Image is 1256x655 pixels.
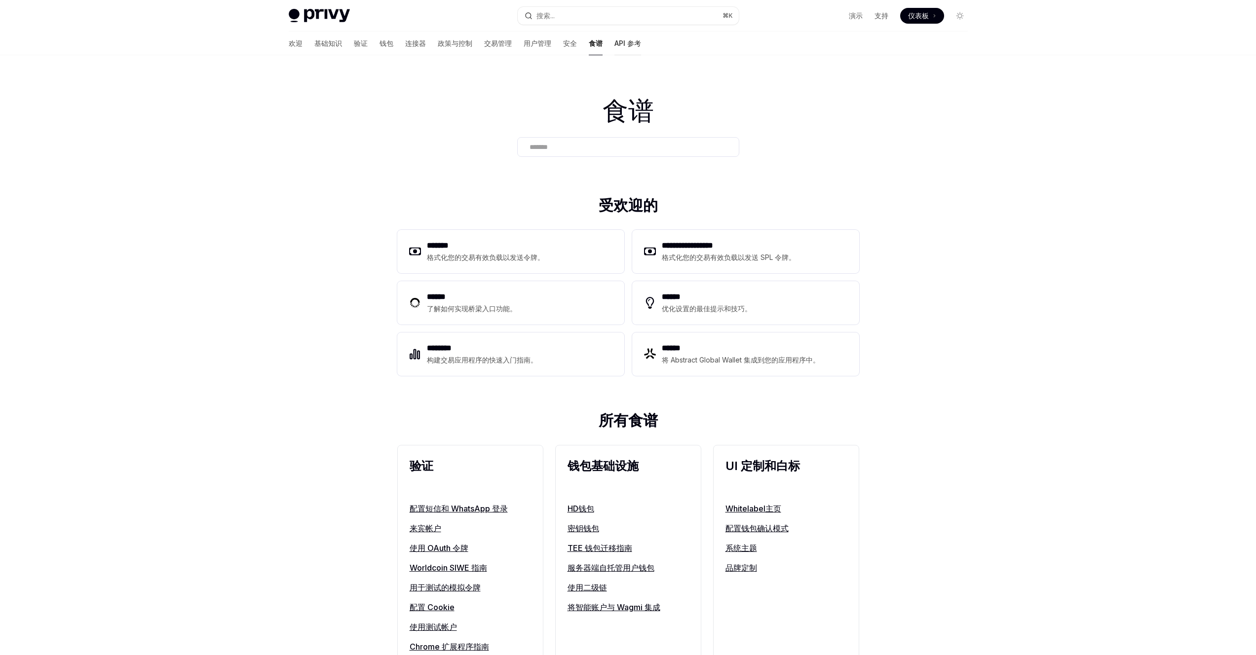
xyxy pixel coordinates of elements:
font: 支持 [875,11,888,20]
a: Worldcoin SIWE 指南 [410,562,531,574]
font: 使用二级链 [568,582,607,592]
a: 食谱 [589,32,603,55]
a: 品牌定制 [725,562,847,574]
font: 服务器端自托管用户钱包 [568,563,654,573]
font: 交易管理 [484,39,512,47]
font: UI 定制和白标 [725,459,800,473]
a: Whitelabel主页 [725,503,847,514]
font: TEE 钱包迁移指南 [568,543,632,553]
font: 格式化您的交易有效负载以发送 SPL 令牌。 [662,253,796,261]
font: ⌘ [723,12,728,19]
font: 配置短信和 WhatsApp 登录 [410,504,508,513]
a: 用户管理 [524,32,551,55]
a: 配置 Cookie [410,601,531,613]
font: 用户管理 [524,39,551,47]
font: 配置钱包确认模式 [725,523,789,533]
a: 仪表板 [900,8,944,24]
a: API 参考 [614,32,641,55]
font: 食谱 [589,39,603,47]
font: HD钱包 [568,504,594,513]
font: 构建交易应用程序的快速入门指南。 [427,356,537,364]
font: 格式化您的交易有效负载以发送令牌。 [427,253,544,261]
a: 交易管理 [484,32,512,55]
font: 政策与控制 [438,39,472,47]
a: 使用二级链 [568,582,689,593]
font: 将 Abstract Global Wallet 集成到您的应用程序中。 [662,356,820,364]
a: 用于测试的模拟令牌 [410,582,531,593]
font: 欢迎 [289,39,303,47]
a: TEE 钱包迁移指南 [568,542,689,554]
font: 验证 [410,459,433,473]
font: 品牌定制 [725,563,757,573]
a: 将智能账户与 Wagmi 集成 [568,601,689,613]
font: 用于测试的模拟令牌 [410,582,481,592]
a: 连接器 [405,32,426,55]
font: 钱包 [380,39,393,47]
a: 服务器端自托管用户钱包 [568,562,689,574]
font: 连接器 [405,39,426,47]
button: 切换暗模式 [952,8,968,24]
a: 密钥钱包 [568,522,689,534]
a: 政策与控制 [438,32,472,55]
font: 使用测试帐户 [410,622,457,632]
font: 配置 Cookie [410,602,455,612]
a: 演示 [849,11,863,21]
font: Whitelabel主页 [725,504,781,513]
font: 验证 [354,39,368,47]
a: 来宾帐户 [410,522,531,534]
font: 受欢迎的 [599,196,658,214]
font: 钱包基础设施 [568,459,639,473]
a: 配置钱包确认模式 [725,522,847,534]
font: 基础知识 [314,39,342,47]
font: 演示 [849,11,863,20]
font: 食谱 [603,95,654,126]
font: 来宾帐户 [410,523,441,533]
font: 密钥钱包 [568,523,599,533]
font: 系统主题 [725,543,757,553]
a: 钱包 [380,32,393,55]
a: 欢迎 [289,32,303,55]
font: 了解如何实现桥梁入口功能。 [427,304,517,313]
font: 安全 [563,39,577,47]
a: 系统主题 [725,542,847,554]
a: 使用 OAuth 令牌 [410,542,531,554]
font: Worldcoin SIWE 指南 [410,563,487,573]
button: 搜索...⌘K [518,7,739,25]
a: HD钱包 [568,503,689,514]
a: 配置短信和 WhatsApp 登录 [410,503,531,514]
font: API 参考 [614,39,641,47]
font: 搜索... [536,11,555,20]
font: 使用 OAuth 令牌 [410,543,468,553]
img: 灯光标志 [289,9,350,23]
a: 支持 [875,11,888,21]
a: **** *将 Abstract Global Wallet 集成到您的应用程序中。 [632,332,859,376]
font: 将智能账户与 Wagmi 集成 [568,602,660,612]
a: 使用测试帐户 [410,621,531,633]
font: 仪表板 [908,11,929,20]
font: 所有食谱 [599,411,658,429]
a: 基础知识 [314,32,342,55]
font: 优化设置的最佳提示和技巧。 [662,304,752,313]
font: Chrome 扩展程序指南 [410,642,489,652]
a: Chrome 扩展程序指南 [410,641,531,653]
a: 验证 [354,32,368,55]
a: 安全 [563,32,577,55]
font: K [728,12,733,19]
